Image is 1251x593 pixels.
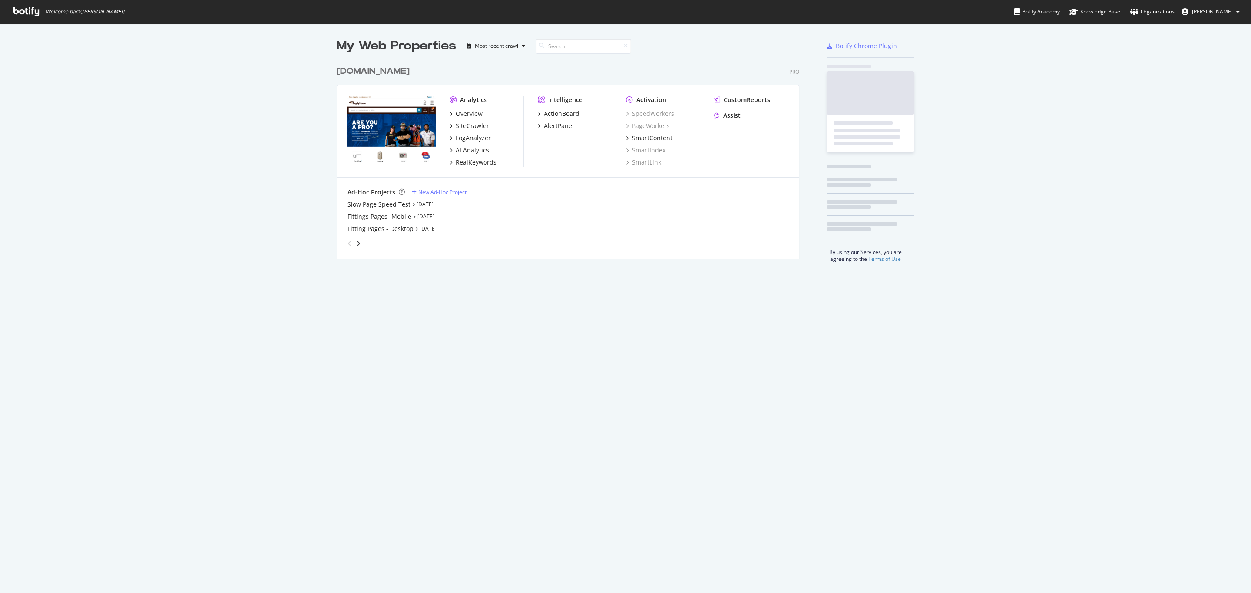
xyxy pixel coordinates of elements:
[714,111,741,120] a: Assist
[1192,8,1233,15] span: Alejandra Roca
[724,96,770,104] div: CustomReports
[544,122,574,130] div: AlertPanel
[456,109,483,118] div: Overview
[816,244,914,263] div: By using our Services, you are agreeing to the
[626,158,661,167] a: SmartLink
[355,239,361,248] div: angle-right
[789,68,799,76] div: Pro
[868,255,901,263] a: Terms of Use
[46,8,124,15] span: Welcome back, [PERSON_NAME] !
[450,109,483,118] a: Overview
[475,43,518,49] div: Most recent crawl
[626,109,674,118] a: SpeedWorkers
[836,42,897,50] div: Botify Chrome Plugin
[456,146,489,155] div: AI Analytics
[347,200,410,209] a: Slow Page Speed Test
[626,122,670,130] a: PageWorkers
[347,188,395,197] div: Ad-Hoc Projects
[460,96,487,104] div: Analytics
[626,134,672,142] a: SmartContent
[347,96,436,166] img: www.supplyhouse.com
[450,158,496,167] a: RealKeywords
[412,188,467,196] a: New Ad-Hoc Project
[417,213,434,220] a: [DATE]
[450,134,491,142] a: LogAnalyzer
[1069,7,1120,16] div: Knowledge Base
[723,111,741,120] div: Assist
[714,96,770,104] a: CustomReports
[337,37,456,55] div: My Web Properties
[538,122,574,130] a: AlertPanel
[337,65,413,78] a: [DOMAIN_NAME]
[347,212,411,221] a: Fittings Pages- Mobile
[548,96,582,104] div: Intelligence
[347,224,414,233] a: Fitting Pages - Desktop
[632,134,672,142] div: SmartContent
[417,201,434,208] a: [DATE]
[626,146,665,155] a: SmartIndex
[337,55,806,259] div: grid
[1175,5,1247,19] button: [PERSON_NAME]
[636,96,666,104] div: Activation
[450,146,489,155] a: AI Analytics
[827,42,897,50] a: Botify Chrome Plugin
[420,225,437,232] a: [DATE]
[544,109,579,118] div: ActionBoard
[456,134,491,142] div: LogAnalyzer
[337,65,410,78] div: [DOMAIN_NAME]
[538,109,579,118] a: ActionBoard
[450,122,489,130] a: SiteCrawler
[1014,7,1060,16] div: Botify Academy
[456,122,489,130] div: SiteCrawler
[536,39,631,54] input: Search
[463,39,529,53] button: Most recent crawl
[344,237,355,250] div: angle-left
[456,158,496,167] div: RealKeywords
[1130,7,1175,16] div: Organizations
[418,188,467,196] div: New Ad-Hoc Project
